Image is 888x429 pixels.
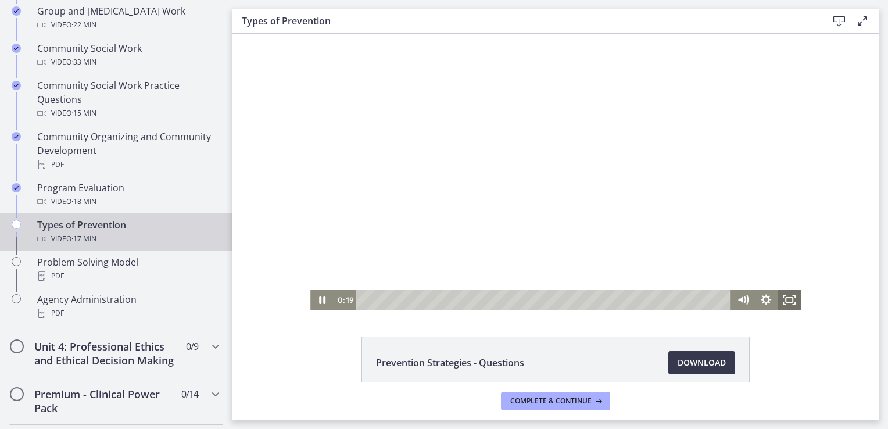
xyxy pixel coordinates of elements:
[37,130,219,171] div: Community Organizing and Community Development
[37,78,219,120] div: Community Social Work Practice Questions
[510,396,592,406] span: Complete & continue
[37,306,219,320] div: PDF
[37,255,219,283] div: Problem Solving Model
[12,81,21,90] i: Completed
[545,256,568,276] button: Fullscreen
[37,18,219,32] div: Video
[37,4,219,32] div: Group and [MEDICAL_DATA] Work
[37,106,219,120] div: Video
[232,34,879,310] iframe: Video Lesson
[37,269,219,283] div: PDF
[501,392,610,410] button: Complete & continue
[71,18,96,32] span: · 22 min
[37,158,219,171] div: PDF
[71,195,96,209] span: · 18 min
[678,356,726,370] span: Download
[242,14,809,28] h3: Types of Prevention
[71,232,96,246] span: · 17 min
[499,256,522,276] button: Mute
[37,181,219,209] div: Program Evaluation
[34,339,176,367] h2: Unit 4: Professional Ethics and Ethical Decision Making
[71,55,96,69] span: · 33 min
[376,356,524,370] span: Prevention Strategies - Questions
[181,387,198,401] span: 0 / 14
[37,55,219,69] div: Video
[37,232,219,246] div: Video
[37,292,219,320] div: Agency Administration
[37,41,219,69] div: Community Social Work
[186,339,198,353] span: 0 / 9
[12,6,21,16] i: Completed
[34,387,176,415] h2: Premium - Clinical Power Pack
[12,132,21,141] i: Completed
[37,218,219,246] div: Types of Prevention
[12,44,21,53] i: Completed
[668,351,735,374] a: Download
[37,195,219,209] div: Video
[71,106,96,120] span: · 15 min
[12,183,21,192] i: Completed
[522,256,545,276] button: Show settings menu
